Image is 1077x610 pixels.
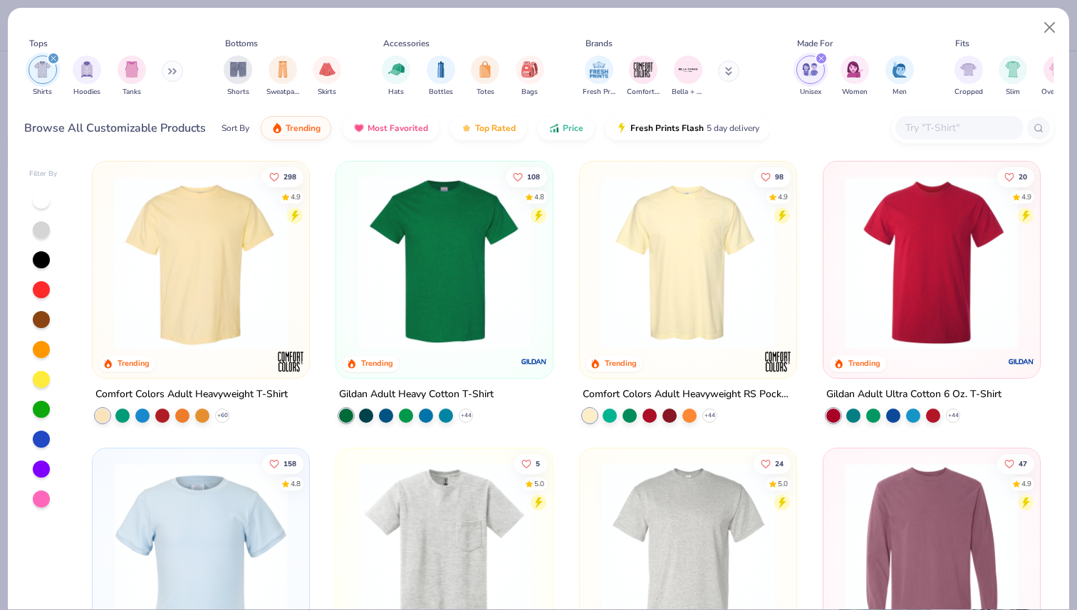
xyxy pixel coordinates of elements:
button: Trending [261,116,331,140]
img: TopRated.gif [461,122,472,134]
span: Shirts [33,87,52,98]
span: Oversized [1041,87,1073,98]
div: Accessories [383,37,430,50]
button: filter button [28,56,57,98]
span: Hats [388,87,404,98]
button: filter button [796,56,825,98]
button: filter button [118,56,146,98]
span: Top Rated [475,122,516,134]
span: 20 [1019,173,1027,180]
button: filter button [471,56,499,98]
img: Fresh Prints Image [588,59,610,80]
div: Fits [955,37,969,50]
button: filter button [382,56,410,98]
img: Cropped Image [960,61,977,78]
span: Fresh Prints Flash [630,122,704,134]
button: filter button [583,56,615,98]
span: Comfort Colors [627,87,660,98]
button: filter button [1041,56,1073,98]
button: filter button [885,56,914,98]
img: Sweatpants Image [275,61,291,78]
img: Totes Image [477,61,493,78]
img: Shirts Image [34,61,51,78]
div: Gildan Adult Heavy Cotton T-Shirt [339,386,494,404]
span: + 44 [461,411,472,420]
div: Sort By [222,122,249,135]
button: Like [263,453,304,473]
span: Trending [286,122,321,134]
img: trending.gif [271,122,283,134]
img: Bella + Canvas Image [677,59,699,80]
div: Filter By [29,169,58,179]
img: most_fav.gif [353,122,365,134]
span: 47 [1019,460,1027,467]
span: + 60 [217,411,228,420]
button: Price [538,116,594,140]
button: Like [506,167,547,186]
button: filter button [672,56,704,98]
div: filter for Totes [471,56,499,98]
img: Shorts Image [230,61,246,78]
span: Bella + Canvas [672,87,704,98]
div: Made For [797,37,833,50]
div: filter for Women [841,56,869,98]
input: Try "T-Shirt" [904,120,1014,136]
span: 108 [527,173,540,180]
div: filter for Bottles [427,56,455,98]
img: Gildan logo [1006,347,1035,376]
div: Brands [586,37,613,50]
button: Like [514,453,547,473]
div: filter for Hoodies [73,56,101,98]
span: 298 [284,173,297,180]
div: filter for Fresh Prints [583,56,615,98]
img: Comfort Colors Image [633,59,654,80]
div: 4.8 [291,478,301,489]
button: Most Favorited [343,116,439,140]
img: Hats Image [388,61,405,78]
button: Top Rated [450,116,526,140]
div: filter for Slim [999,56,1027,98]
img: Bags Image [521,61,537,78]
span: Shorts [227,87,249,98]
div: 4.9 [291,191,301,202]
img: Tanks Image [124,61,140,78]
span: Fresh Prints [583,87,615,98]
span: 5 [536,460,540,467]
span: Cropped [954,87,983,98]
img: flash.gif [616,122,628,134]
div: Gildan Adult Ultra Cotton 6 Oz. T-Shirt [826,386,1001,404]
button: filter button [224,56,252,98]
img: Women Image [847,61,863,78]
div: filter for Tanks [118,56,146,98]
div: Tops [29,37,48,50]
div: Browse All Customizable Products [24,120,206,137]
span: Price [563,122,583,134]
span: 5 day delivery [707,120,759,137]
span: 24 [775,460,784,467]
img: Unisex Image [802,61,818,78]
div: Comfort Colors Adult Heavyweight T-Shirt [95,386,288,404]
div: filter for Oversized [1041,56,1073,98]
div: 4.9 [778,191,788,202]
img: Comfort Colors logo [276,347,305,376]
img: Slim Image [1005,61,1021,78]
span: 98 [775,173,784,180]
span: 158 [284,460,297,467]
span: + 44 [947,411,958,420]
img: 3c1a081b-6ca8-4a00-a3b6-7ee979c43c2b [838,176,1026,349]
span: Women [842,87,868,98]
div: 4.9 [1021,478,1031,489]
div: filter for Bella + Canvas [672,56,704,98]
span: Totes [477,87,494,98]
div: filter for Comfort Colors [627,56,660,98]
button: filter button [313,56,341,98]
span: Slim [1006,87,1020,98]
div: filter for Unisex [796,56,825,98]
img: 284e3bdb-833f-4f21-a3b0-720291adcbd9 [594,176,782,349]
div: filter for Skirts [313,56,341,98]
div: 5.0 [778,478,788,489]
div: filter for Shirts [28,56,57,98]
div: Comfort Colors Adult Heavyweight RS Pocket T-Shirt [583,386,794,404]
img: Oversized Image [1049,61,1066,78]
button: Like [754,167,791,186]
